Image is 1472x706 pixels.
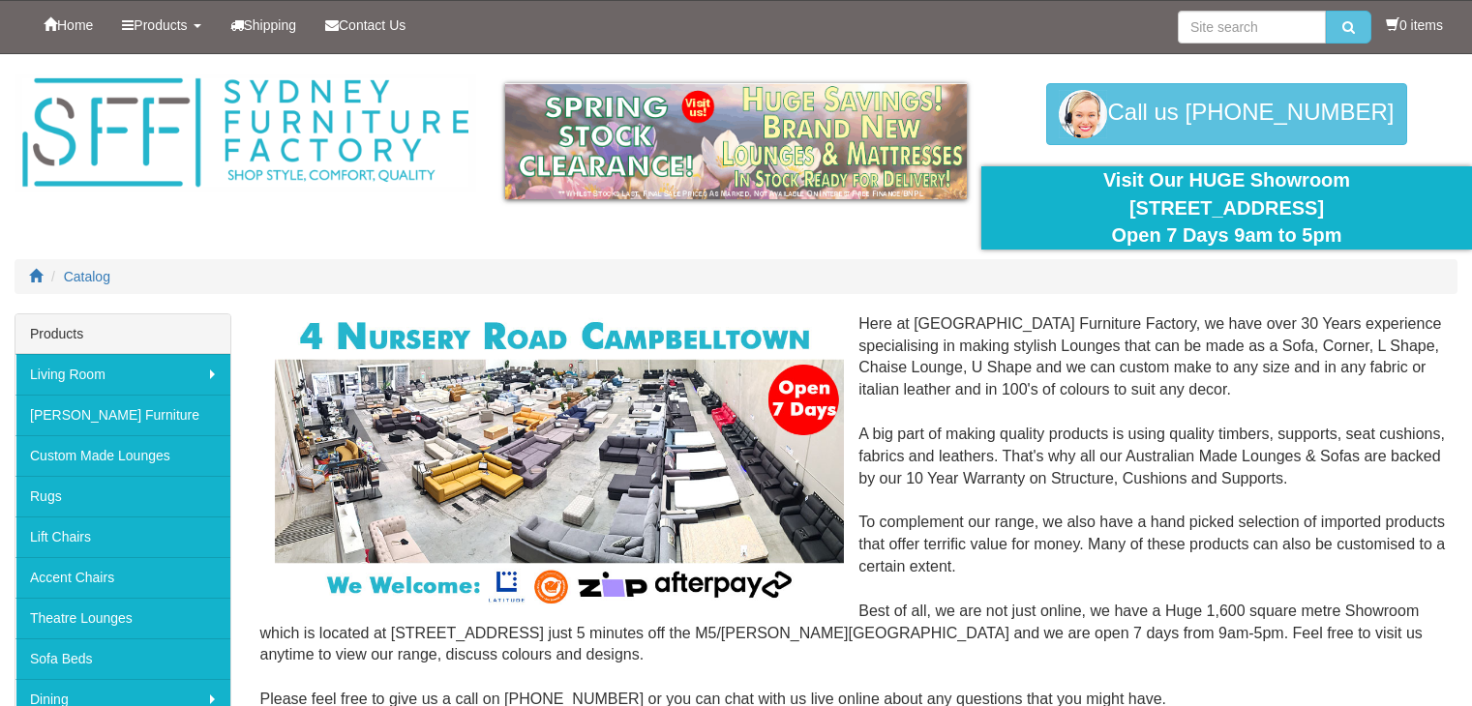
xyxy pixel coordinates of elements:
[1386,15,1443,35] li: 0 items
[244,17,297,33] span: Shipping
[15,516,230,557] a: Lift Chairs
[107,1,215,49] a: Products
[15,354,230,395] a: Living Room
[996,166,1457,250] div: Visit Our HUGE Showroom [STREET_ADDRESS] Open 7 Days 9am to 5pm
[216,1,312,49] a: Shipping
[15,638,230,679] a: Sofa Beds
[57,17,93,33] span: Home
[64,269,110,284] a: Catalog
[15,74,476,192] img: Sydney Furniture Factory
[134,17,187,33] span: Products
[339,17,406,33] span: Contact Us
[15,557,230,598] a: Accent Chairs
[311,1,420,49] a: Contact Us
[15,395,230,435] a: [PERSON_NAME] Furniture
[15,435,230,476] a: Custom Made Lounges
[15,314,230,354] div: Products
[15,598,230,638] a: Theatre Lounges
[1178,11,1326,44] input: Site search
[505,83,967,199] img: spring-sale.gif
[15,476,230,516] a: Rugs
[275,313,845,609] img: Corner Modular Lounges
[29,1,107,49] a: Home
